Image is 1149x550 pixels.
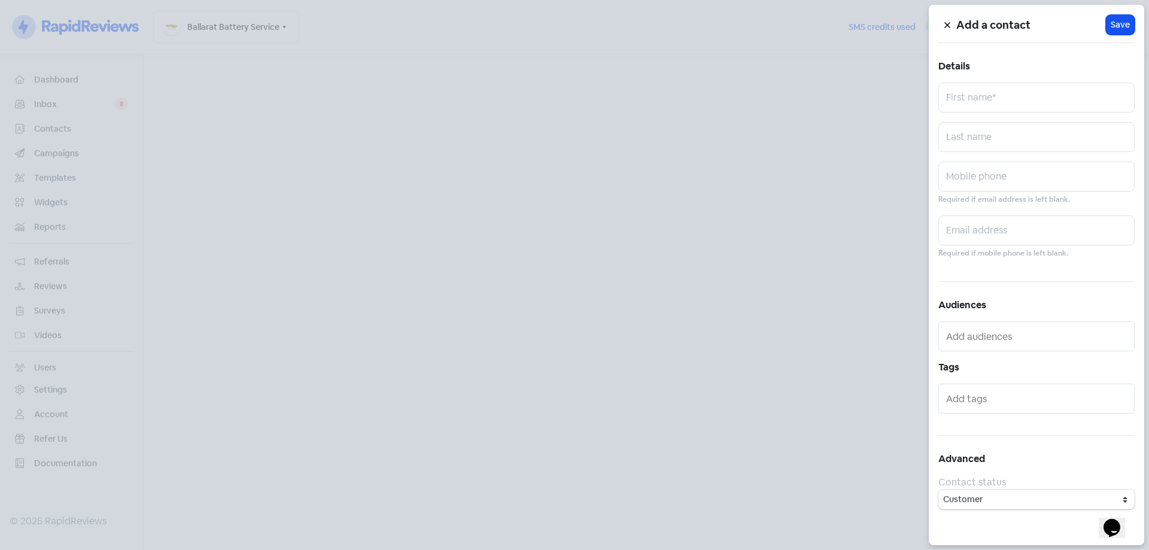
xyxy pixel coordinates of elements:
[956,16,1106,34] h5: Add a contact
[938,194,1070,205] small: Required if email address is left blank.
[1099,502,1137,538] iframe: chat widget
[1111,19,1130,31] span: Save
[946,389,1129,408] input: Add tags
[938,83,1135,113] input: First name
[938,358,1135,376] h5: Tags
[938,162,1135,192] input: Mobile phone
[938,122,1135,152] input: Last name
[938,475,1135,490] div: Contact status
[938,296,1135,314] h5: Audiences
[938,57,1135,75] h5: Details
[1106,15,1135,35] button: Save
[938,248,1068,259] small: Required if mobile phone is left blank.
[938,450,1135,468] h5: Advanced
[946,327,1129,346] input: Add audiences
[938,215,1135,245] input: Email address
